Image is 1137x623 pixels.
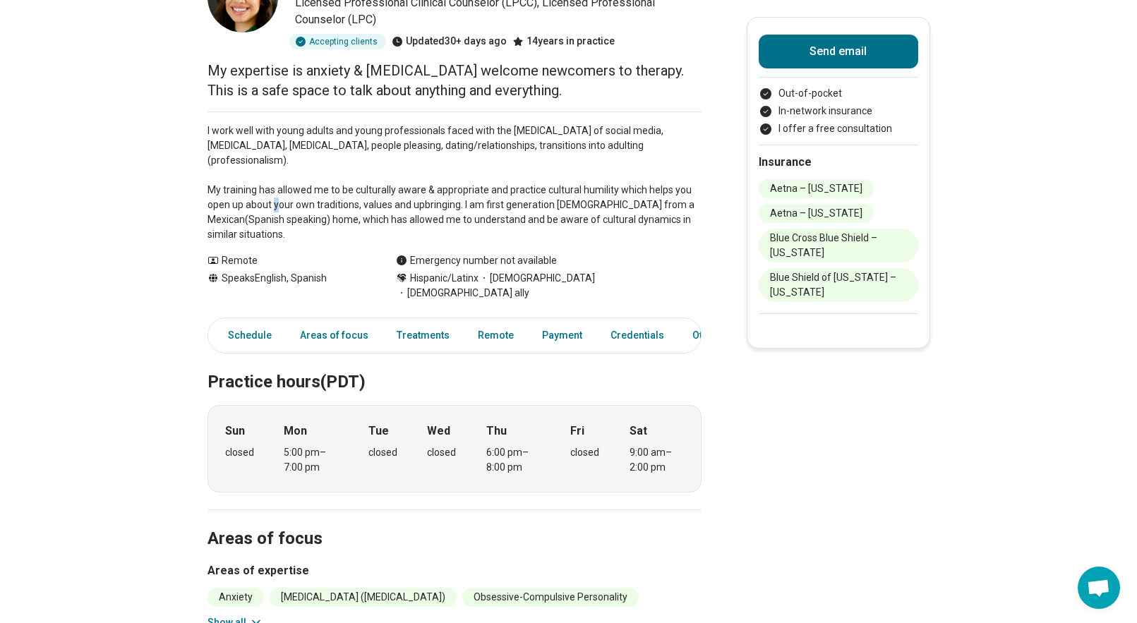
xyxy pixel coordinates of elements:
[759,179,874,198] li: Aetna – [US_STATE]
[207,123,702,242] p: I work well with young adults and young professionals faced with the [MEDICAL_DATA] of social med...
[427,445,456,460] div: closed
[388,321,458,350] a: Treatments
[630,445,684,475] div: 9:00 am – 2:00 pm
[462,588,639,607] li: Obsessive-Compulsive Personality
[759,86,918,136] ul: Payment options
[410,271,479,286] span: Hispanic/Latinx
[759,86,918,101] li: Out-of-pocket
[512,34,615,49] div: 14 years in practice
[291,321,377,350] a: Areas of focus
[759,229,918,262] li: Blue Cross Blue Shield – [US_STATE]
[534,321,591,350] a: Payment
[211,321,280,350] a: Schedule
[207,337,702,394] h2: Practice hours (PDT)
[207,588,264,607] li: Anxiety
[486,445,541,475] div: 6:00 pm – 8:00 pm
[486,423,507,440] strong: Thu
[1078,567,1120,609] div: Open chat
[284,423,307,440] strong: Mon
[602,321,673,350] a: Credentials
[759,154,918,171] h2: Insurance
[368,445,397,460] div: closed
[630,423,647,440] strong: Sat
[207,271,368,301] div: Speaks English, Spanish
[207,493,702,551] h2: Areas of focus
[225,423,245,440] strong: Sun
[207,562,702,579] h3: Areas of expertise
[759,121,918,136] li: I offer a free consultation
[570,445,599,460] div: closed
[207,405,702,492] div: When does the program meet?
[270,588,457,607] li: [MEDICAL_DATA] ([MEDICAL_DATA])
[570,423,584,440] strong: Fri
[759,268,918,302] li: Blue Shield of [US_STATE] – [US_STATE]
[759,35,918,68] button: Send email
[368,423,389,440] strong: Tue
[284,445,338,475] div: 5:00 pm – 7:00 pm
[207,61,702,100] p: My expertise is anxiety & [MEDICAL_DATA] welcome newcomers to therapy. This is a safe space to ta...
[207,253,368,268] div: Remote
[289,34,386,49] div: Accepting clients
[759,104,918,119] li: In-network insurance
[396,286,529,301] span: [DEMOGRAPHIC_DATA] ally
[427,423,450,440] strong: Wed
[396,253,557,268] div: Emergency number not available
[479,271,595,286] span: [DEMOGRAPHIC_DATA]
[392,34,507,49] div: Updated 30+ days ago
[225,445,254,460] div: closed
[469,321,522,350] a: Remote
[759,204,874,223] li: Aetna – [US_STATE]
[684,321,735,350] a: Other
